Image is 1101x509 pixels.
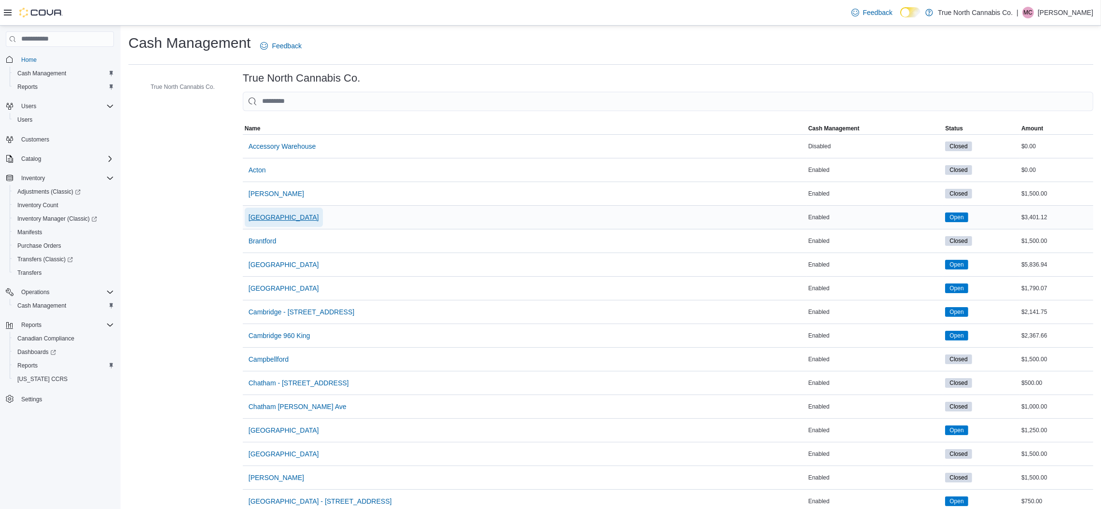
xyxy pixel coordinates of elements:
div: Enabled [807,448,944,460]
span: Accessory Warehouse [249,141,316,151]
span: Closed [949,237,967,245]
span: Inventory [21,174,45,182]
span: Reports [14,81,114,93]
button: Cash Management [807,123,944,134]
button: Operations [2,285,118,299]
button: Reports [10,359,118,372]
span: Users [17,116,32,124]
a: Home [17,54,41,66]
p: True North Cannabis Co. [938,7,1013,18]
span: Closed [949,189,967,198]
button: Status [943,123,1019,134]
a: Transfers (Classic) [10,253,118,266]
span: Dashboards [17,348,56,356]
div: $750.00 [1019,495,1093,507]
span: Open [949,497,963,506]
button: [GEOGRAPHIC_DATA] [245,255,323,274]
span: Closed [945,236,972,246]
a: Manifests [14,226,46,238]
a: Dashboards [14,346,60,358]
button: Reports [2,318,118,332]
a: Transfers [14,267,45,279]
span: Open [945,307,968,317]
button: Reports [10,80,118,94]
div: Enabled [807,306,944,318]
div: Enabled [807,495,944,507]
div: Enabled [807,212,944,223]
span: Purchase Orders [17,242,61,250]
a: Transfers (Classic) [14,254,77,265]
button: Chatham [PERSON_NAME] Ave [245,397,350,416]
button: Cambridge 960 King [245,326,314,345]
button: Cambridge - [STREET_ADDRESS] [245,302,358,322]
span: MC [1024,7,1033,18]
button: [GEOGRAPHIC_DATA] [245,279,323,298]
button: [US_STATE] CCRS [10,372,118,386]
nav: Complex example [6,49,114,431]
span: Transfers (Classic) [17,255,73,263]
span: Manifests [17,228,42,236]
span: Transfers [17,269,42,277]
button: Campbellford [245,350,293,369]
button: Brantford [245,231,280,251]
span: Cash Management [17,70,66,77]
button: Canadian Compliance [10,332,118,345]
span: Manifests [14,226,114,238]
button: Amount [1019,123,1093,134]
button: Users [2,99,118,113]
button: Settings [2,392,118,406]
span: Closed [945,402,972,411]
button: Transfers [10,266,118,280]
span: Dashboards [14,346,114,358]
div: Enabled [807,424,944,436]
div: $0.00 [1019,164,1093,176]
button: Inventory [17,172,49,184]
button: Users [17,100,40,112]
a: Cash Management [14,68,70,79]
span: Closed [949,402,967,411]
span: Acton [249,165,266,175]
span: [PERSON_NAME] [249,189,304,198]
div: Enabled [807,235,944,247]
span: Closed [949,473,967,482]
span: Open [945,260,968,269]
span: Open [945,496,968,506]
span: [GEOGRAPHIC_DATA] [249,212,319,222]
span: Cash Management [17,302,66,310]
button: [GEOGRAPHIC_DATA] [245,421,323,440]
span: Chatham [PERSON_NAME] Ave [249,402,347,411]
span: Open [945,331,968,340]
span: Inventory Manager (Classic) [14,213,114,225]
a: Inventory Manager (Classic) [14,213,101,225]
span: [US_STATE] CCRS [17,375,68,383]
a: Users [14,114,36,126]
span: Feedback [863,8,892,17]
div: Matthew Cross [1022,7,1034,18]
span: Transfers (Classic) [14,254,114,265]
span: Open [949,213,963,222]
div: $1,500.00 [1019,353,1093,365]
p: [PERSON_NAME] [1038,7,1093,18]
span: Inventory Manager (Classic) [17,215,97,223]
span: [GEOGRAPHIC_DATA] [249,283,319,293]
button: Reports [17,319,45,331]
span: Catalog [21,155,41,163]
div: $1,500.00 [1019,188,1093,199]
span: Open [945,212,968,222]
div: $1,500.00 [1019,448,1093,460]
a: Settings [17,394,46,405]
div: $0.00 [1019,141,1093,152]
span: Reports [21,321,42,329]
button: Name [243,123,807,134]
a: Cash Management [14,300,70,311]
span: Brantford [249,236,277,246]
span: Users [21,102,36,110]
button: [GEOGRAPHIC_DATA] [245,444,323,464]
span: Home [17,54,114,66]
span: [GEOGRAPHIC_DATA] [249,260,319,269]
span: [GEOGRAPHIC_DATA] [249,449,319,459]
span: Campbellford [249,354,289,364]
button: Cash Management [10,67,118,80]
a: Inventory Manager (Classic) [10,212,118,226]
a: Customers [17,134,53,145]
